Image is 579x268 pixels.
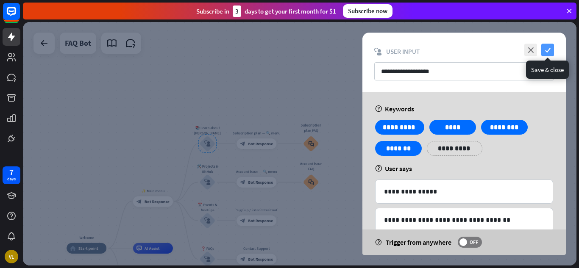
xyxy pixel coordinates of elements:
[375,239,381,246] i: help
[386,47,420,55] span: User Input
[375,105,382,112] i: help
[375,165,382,172] i: help
[524,44,537,56] i: close
[374,48,382,55] i: block_user_input
[467,239,480,246] span: OFF
[9,169,14,176] div: 7
[375,164,553,173] div: User says
[541,44,554,56] i: check
[343,4,392,18] div: Subscribe now
[7,176,16,182] div: days
[3,166,20,184] a: 7 days
[196,6,336,17] div: Subscribe in days to get your first month for $1
[386,238,451,246] span: Trigger from anywhere
[5,250,18,263] div: VL
[375,105,553,113] div: Keywords
[7,3,32,29] button: Open LiveChat chat widget
[233,6,241,17] div: 3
